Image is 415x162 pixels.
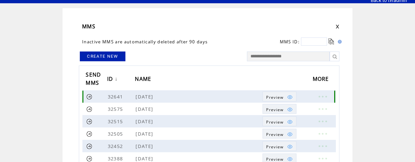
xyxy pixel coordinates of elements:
span: [DATE] [136,118,155,125]
a: Preview [263,92,296,101]
span: 32388 [108,155,125,162]
img: eye.png [287,94,293,100]
span: MMS ID: [280,39,300,45]
span: [DATE] [136,143,155,149]
span: [DATE] [136,106,155,112]
img: eye.png [287,144,293,150]
span: ID [107,74,115,86]
img: eye.png [287,119,293,125]
img: eye.png [287,156,293,162]
img: eye.png [287,131,293,137]
span: [DATE] [136,130,155,137]
span: Show MMS preview [266,119,283,125]
span: Show MMS preview [266,156,283,162]
span: 32641 [108,93,125,100]
span: MMS [82,23,95,30]
span: SEND MMS [86,69,101,90]
img: help.gif [336,40,342,44]
a: Preview [263,141,296,151]
span: Show MMS preview [266,144,283,150]
a: Preview [263,104,296,114]
span: 32505 [108,130,125,137]
a: ID↓ [107,73,120,85]
a: Preview [263,116,296,126]
img: eye.png [287,107,293,112]
span: MORE [313,74,331,86]
span: [DATE] [136,155,155,162]
span: 32515 [108,118,125,125]
a: CREATE NEW [80,52,125,61]
a: NAME [135,73,154,85]
span: Show MMS preview [266,95,283,100]
span: [DATE] [136,93,155,100]
span: Show MMS preview [266,107,283,112]
span: NAME [135,74,153,86]
span: Show MMS preview [266,132,283,137]
span: 32575 [108,106,125,112]
span: 32452 [108,143,125,149]
span: Inactive MMS are automatically deleted after 90 days [82,39,208,45]
a: Preview [263,129,296,139]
